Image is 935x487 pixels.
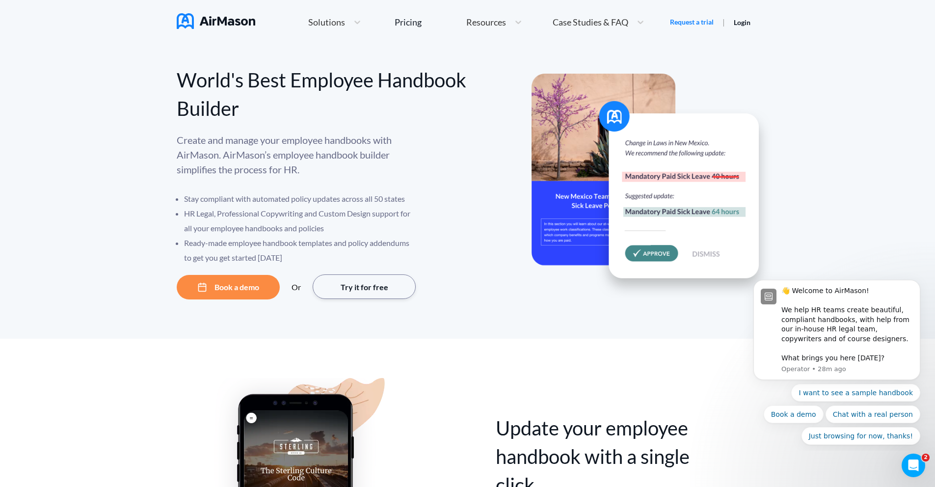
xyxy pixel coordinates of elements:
[308,18,345,27] span: Solutions
[177,275,280,299] button: Book a demo
[739,271,935,451] iframe: Intercom notifications message
[670,17,714,27] a: Request a trial
[177,133,417,177] p: Create and manage your employee handbooks with AirMason. AirMason’s employee handbook builder sim...
[184,206,417,236] li: HR Legal, Professional Copywriting and Custom Design support for all your employee handbooks and ...
[902,454,925,477] iframe: Intercom live chat
[177,66,468,123] div: World's Best Employee Handbook Builder
[395,18,422,27] div: Pricing
[395,13,422,31] a: Pricing
[922,454,930,461] span: 2
[177,13,255,29] img: AirMason Logo
[532,74,772,299] img: hero-banner
[553,18,628,27] span: Case Studies & FAQ
[184,191,417,206] li: Stay compliant with automated policy updates across all 50 states
[722,17,725,27] span: |
[292,283,301,292] div: Or
[313,274,416,299] button: Try it for free
[734,18,750,27] a: Login
[184,236,417,265] li: Ready-made employee handbook templates and policy addendums to get you get started [DATE]
[466,18,506,27] span: Resources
